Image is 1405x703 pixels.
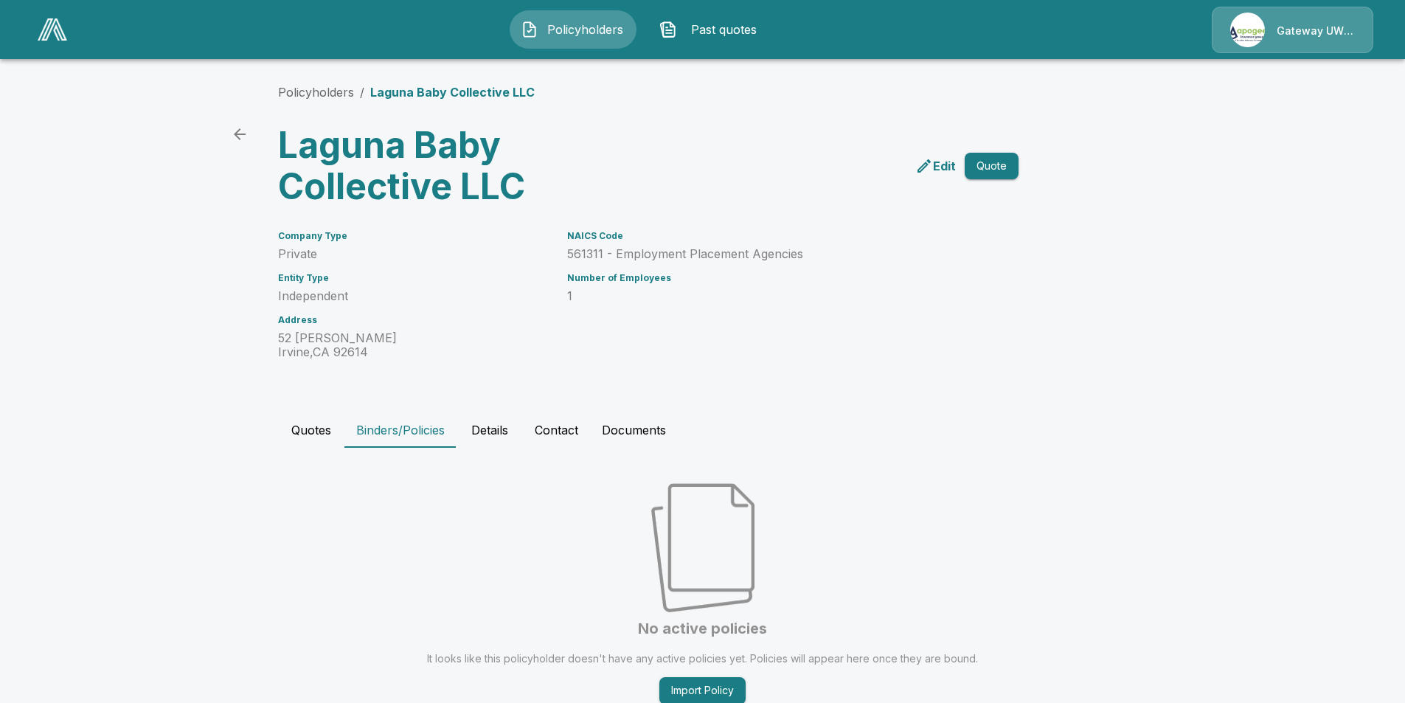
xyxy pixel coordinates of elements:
[648,10,775,49] button: Past quotes IconPast quotes
[278,412,344,448] button: Quotes
[638,618,767,640] h6: No active policies
[427,651,978,665] p: It looks like this policyholder doesn't have any active policies yet. Policies will appear here o...
[344,412,457,448] button: Binders/Policies
[965,153,1019,180] button: Quote
[659,21,677,38] img: Past quotes Icon
[278,289,549,303] p: Independent
[278,412,1128,448] div: policyholder tabs
[683,21,764,38] span: Past quotes
[278,331,549,359] p: 52 [PERSON_NAME] Irvine , CA 92614
[278,247,549,261] p: Private
[278,85,354,100] a: Policyholders
[278,273,549,283] h6: Entity Type
[544,21,625,38] span: Policyholders
[278,315,549,325] h6: Address
[278,83,535,101] nav: breadcrumb
[523,412,590,448] button: Contact
[567,247,983,261] p: 561311 - Employment Placement Agencies
[278,231,549,241] h6: Company Type
[521,21,538,38] img: Policyholders Icon
[510,10,636,49] button: Policyholders IconPolicyholders
[360,83,364,101] li: /
[567,231,983,241] h6: NAICS Code
[567,273,983,283] h6: Number of Employees
[651,483,754,612] img: Empty state
[567,289,983,303] p: 1
[457,412,523,448] button: Details
[933,157,956,175] p: Edit
[38,18,67,41] img: AA Logo
[912,154,959,178] a: edit
[278,125,642,207] h3: Laguna Baby Collective LLC
[590,412,678,448] button: Documents
[370,83,535,101] p: Laguna Baby Collective LLC
[225,120,254,149] a: back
